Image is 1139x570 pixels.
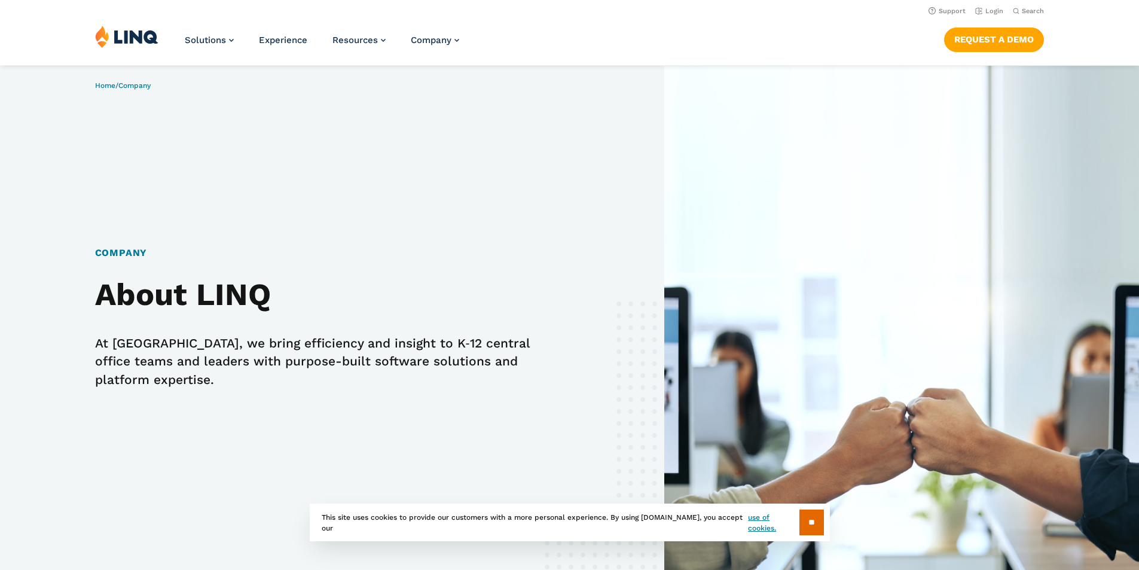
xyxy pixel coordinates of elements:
[411,35,459,45] a: Company
[411,35,451,45] span: Company
[185,35,226,45] span: Solutions
[95,246,544,260] h1: Company
[310,504,830,541] div: This site uses cookies to provide our customers with a more personal experience. By using [DOMAIN...
[748,512,799,534] a: use of cookies.
[1022,7,1044,15] span: Search
[259,35,307,45] a: Experience
[332,35,378,45] span: Resources
[95,81,115,90] a: Home
[1013,7,1044,16] button: Open Search Bar
[332,35,386,45] a: Resources
[95,25,158,48] img: LINQ | K‑12 Software
[185,35,234,45] a: Solutions
[95,334,544,388] p: At [GEOGRAPHIC_DATA], we bring efficiency and insight to K‑12 central office teams and leaders wi...
[944,28,1044,51] a: Request a Demo
[185,25,459,65] nav: Primary Navigation
[118,81,151,90] span: Company
[95,277,544,313] h2: About LINQ
[975,7,1003,15] a: Login
[944,25,1044,51] nav: Button Navigation
[95,81,151,90] span: /
[929,7,966,15] a: Support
